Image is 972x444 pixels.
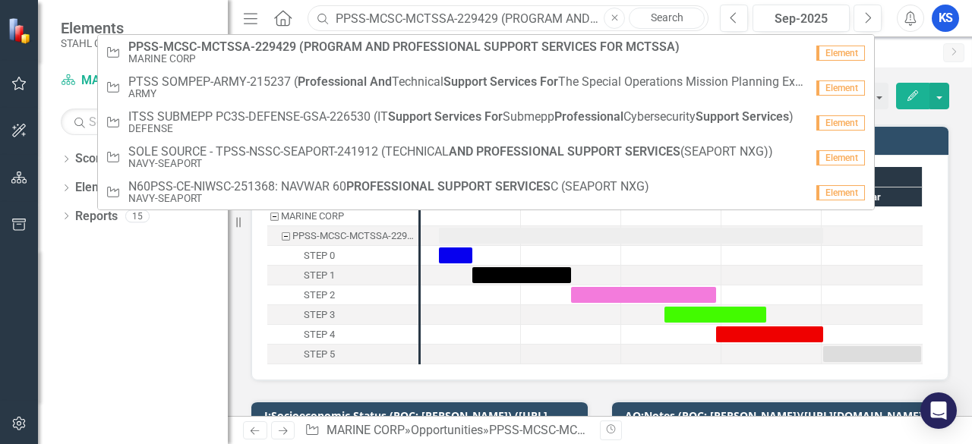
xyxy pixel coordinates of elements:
strong: And [370,74,392,89]
h3: I:Socioeconomic Status (POC: [PERSON_NAME]) ([URL][DOMAIN_NAME]) [264,410,580,433]
div: Task: Start date: 2026-03-01 End date: 2026-03-31 [823,346,921,362]
small: DEFENSE [128,123,794,134]
div: Task: Start date: 2025-12-16 End date: 2026-01-30 [267,285,418,305]
strong: SERVICES [625,144,680,159]
strong: SUPPORT [567,144,622,159]
h3: AQ:Notes (POC: [PERSON_NAME])([URL][DOMAIN_NAME]) [625,410,941,421]
strong: Services [434,109,481,124]
div: STEP 4 [304,325,335,345]
strong: Services [490,74,537,89]
div: STEP 1 [267,266,418,285]
div: STEP 5 [304,345,335,364]
div: Task: Start date: 2025-11-06 End date: 2026-03-01 [439,228,823,244]
button: KS [932,5,959,32]
div: Task: Start date: 2025-11-06 End date: 2025-11-16 [439,247,472,263]
strong: FOR [600,39,623,54]
div: STEP 1 [304,266,335,285]
a: MARINE CORP [327,423,405,437]
a: SOLE SOURCE - TPSS-NSSC-SEAPORT-241912 (TECHNICALAND PROFESSIONAL SUPPORT SERVICES(SEAPORT NXG))N... [98,140,874,175]
a: Search [629,8,705,29]
strong: MCTSSA) [626,39,680,54]
a: Reports [75,208,118,225]
input: Search ClearPoint... [308,5,708,32]
a: N60PSS-CE-NIWSC-251368: NAVWAR 60PROFESSIONAL SUPPORT SERVICESC (SEAPORT NXG)NAVY-SEAPORTElement [98,175,874,209]
div: STEP 0 [267,246,418,266]
div: STEP 3 [267,305,418,325]
strong: (PROGRAM [299,39,362,54]
button: Sep-2025 [753,5,850,32]
strong: Professional [298,74,367,89]
div: Task: Start date: 2026-01-30 End date: 2026-03-01 [716,326,823,342]
strong: SUPPORT [437,179,492,194]
div: Sep-2025 [758,10,844,28]
input: Search Below... [61,109,213,135]
div: Task: Start date: 2025-11-16 End date: 2025-12-16 [472,267,571,283]
a: Scorecards [75,150,137,168]
strong: Professional [554,109,623,124]
span: N60PSS-CE-NIWSC-251368: NAVWAR 60 C (SEAPORT NXG) [128,180,649,194]
a: Elements [75,179,126,197]
div: STEP 2 [304,285,335,305]
div: STEP 5 [267,345,418,364]
div: Task: Start date: 2025-11-16 End date: 2025-12-16 [267,266,418,285]
span: Elements [61,19,147,37]
span: PTSS SOMPEP-ARMY-215237 ( Technical The Special Operations Mission Planning Execution Program ) [128,75,805,89]
strong: AND [365,39,390,54]
div: STEP 3 [304,305,335,325]
strong: For [484,109,503,124]
div: Task: Start date: 2026-03-01 End date: 2026-03-31 [267,345,418,364]
strong: For [540,74,558,89]
small: NAVY-SEAPORT [128,158,773,169]
div: STEP 2 [267,285,418,305]
strong: Services [742,109,789,124]
strong: PROFESSIONAL [393,39,481,54]
span: Element [816,46,865,61]
strong: SERVICES [541,39,597,54]
div: Task: Start date: 2025-11-06 End date: 2026-03-01 [267,226,418,246]
div: » » [305,422,589,439]
span: Element [816,80,865,96]
strong: AND [449,144,473,159]
div: Open Intercom Messenger [920,392,957,429]
strong: SUPPORT [484,39,538,54]
strong: PPSS-MCSC-MCTSSA-229429 [128,39,296,54]
div: STEP 0 [304,246,335,266]
div: 15 [125,209,150,222]
strong: Support [696,109,739,124]
a: PPSS-MCSC-MCTSSA-229429 (PROGRAM AND PROFESSIONAL SUPPORT SERVICES FOR MCTSSA)MARINE CORPElement [98,35,874,70]
small: NAVY-SEAPORT [128,193,649,204]
small: MARINE CORP [128,53,680,65]
div: Task: Start date: 2025-11-06 End date: 2025-11-16 [267,246,418,266]
small: ARMY [128,88,805,99]
div: PPSS-MCSC-MCTSSA-229429 (PROGRAM AND PROFESSIONAL SUPPORT SERVICES FOR MCTSSA) [267,226,418,246]
small: STAHL Companies [61,37,147,49]
div: Task: Start date: 2026-01-14 End date: 2026-02-13 [267,305,418,325]
a: ITSS SUBMEPP PC3S-DEFENSE-GSA-226530 (ITSupport Services ForSubmeppProfessionalCybersecuritySuppo... [98,105,874,140]
a: PTSS SOMPEP-ARMY-215237 (Professional AndTechnicalSupport Services ForThe Special Operations Miss... [98,70,874,105]
div: Task: MARINE CORP Start date: 2025-11-06 End date: 2025-11-07 [267,206,418,226]
img: ClearPoint Strategy [8,17,35,44]
div: Task: Start date: 2025-12-16 End date: 2026-01-30 [571,287,716,303]
span: Element [816,185,865,200]
div: PPSS-MCSC-MCTSSA-229429 (PROGRAM AND PROFESSIONAL SUPPORT SERVICES FOR MCTSSA) [292,226,414,246]
div: Task: Start date: 2026-01-30 End date: 2026-03-01 [267,325,418,345]
div: Task: Start date: 2026-01-14 End date: 2026-02-13 [664,307,766,323]
span: Element [816,150,865,165]
a: Opportunities [411,423,483,437]
div: MARINE CORP [267,206,418,226]
a: MARINE CORP [61,72,213,90]
strong: PROFESSIONAL [476,144,564,159]
div: STEP 4 [267,325,418,345]
span: ITSS SUBMEPP PC3S-DEFENSE-GSA-226530 (IT Submepp Cybersecurity ) [128,110,794,124]
span: SOLE SOURCE - TPSS-NSSC-SEAPORT-241912 (TECHNICAL (SEAPORT NXG)) [128,145,773,159]
strong: Support [443,74,487,89]
span: Element [816,115,865,131]
strong: Support [388,109,431,124]
strong: SERVICES [495,179,551,194]
div: MARINE CORP [281,206,344,226]
strong: PROFESSIONAL [346,179,434,194]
